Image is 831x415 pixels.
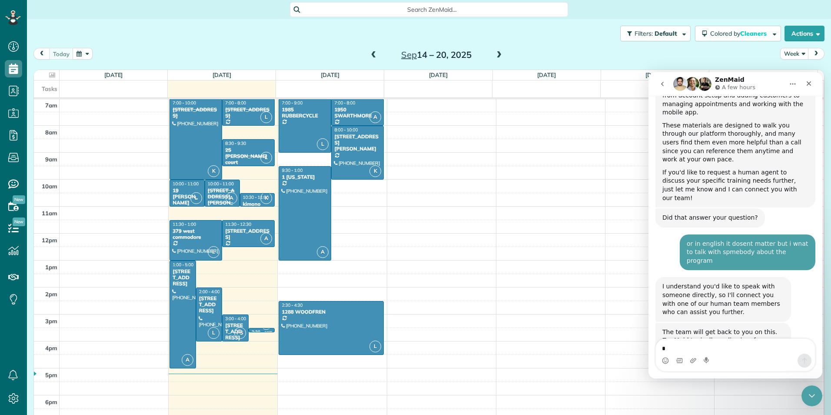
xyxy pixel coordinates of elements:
button: next [808,48,824,60]
div: [STREET_ADDRESS] [199,295,220,314]
button: Upload attachment [41,285,48,292]
div: [STREET_ADDRESS] [172,268,193,287]
span: 10:30 - 11:00 [243,194,269,200]
span: 4pm [45,345,57,351]
span: 2pm [45,291,57,298]
div: The team will get back to you on this. ZenMaid typically replies in a few hours. [7,251,143,287]
a: [DATE] [213,71,231,78]
div: or in english it dosent matter but i wnat to talk with spmebody about the program [31,162,167,198]
div: 1288 WOODFREN [281,309,381,315]
span: 7:00 - 8:00 [334,100,355,106]
span: 2:00 - 4:00 [199,289,220,295]
span: 11:30 - 1:00 [173,221,196,227]
div: 25 [PERSON_NAME] court [225,147,272,166]
button: Start recording [55,285,62,292]
div: PAOLA says… [7,162,167,205]
div: [STREET_ADDRESS] [172,107,219,119]
span: L [208,246,219,258]
div: ZenBot says… [7,136,167,162]
span: K [208,165,219,177]
span: 6pm [45,398,57,405]
span: A [226,192,237,204]
span: Cleaners [740,30,768,37]
div: [STREET_ADDRESS] [225,322,246,341]
span: PS [234,327,246,339]
div: [STREET_ADDRESS] [225,107,272,119]
span: L [190,192,202,204]
span: Colored by [710,30,770,37]
span: K [369,165,381,177]
div: Did that answer your question? [7,136,116,155]
span: 5pm [45,371,57,378]
h2: 14 – 20, 2025 [382,50,491,60]
span: 8:30 - 9:30 [225,141,246,146]
span: 7:00 - 10:00 [173,100,196,106]
div: I understand you'd like to speak with someone directly, so I'll connect you with one of our human... [14,210,136,244]
span: 7am [45,102,57,109]
button: Filters: Default [620,26,691,41]
span: 7:00 - 8:00 [225,100,246,106]
a: Filters: Default [616,26,691,41]
span: 7:00 - 9:00 [282,100,302,106]
span: 8am [45,129,57,136]
a: [DATE] [537,71,556,78]
span: A [317,246,329,258]
button: Week [780,48,809,60]
span: Sep [401,49,417,60]
a: [DATE] [645,71,664,78]
div: ZenBot says… [7,251,167,302]
div: Did that answer your question? [14,141,110,150]
span: L [208,327,219,339]
span: 10:00 - 11:00 [208,181,234,187]
div: If you'd like to request a human agent to discuss your specific training needs further, just let ... [14,96,160,130]
div: 19 [PERSON_NAME] [172,187,202,206]
span: A [182,354,193,366]
div: [STREET_ADDRESS][PERSON_NAME] [334,134,381,152]
textarea: Message… [7,267,166,281]
button: Colored byCleaners [695,26,781,41]
span: 10am [42,183,57,190]
button: Actions [784,26,824,41]
span: 1:00 - 5:00 [173,262,193,268]
span: New [13,218,25,226]
button: prev [33,48,50,60]
span: 2:30 - 4:30 [282,302,302,308]
span: 9:30 - 1:00 [282,167,302,173]
span: L [369,341,381,352]
span: K [260,192,272,204]
a: [DATE] [104,71,123,78]
span: 1pm [45,264,57,271]
button: Send a message… [149,281,163,295]
button: today [49,48,73,60]
span: L [260,152,272,164]
span: L [317,138,329,150]
div: 1985 RUBBERCYCLE [281,107,329,119]
div: 379 west commodore [172,228,219,241]
div: [STREET_ADDRESS][PERSON_NAME] [207,187,237,213]
a: [DATE] [429,71,448,78]
div: Our Spanish help center includes detailed step-by-step guides covering all the essentials - from ... [14,2,160,45]
span: New [13,195,25,204]
div: or in english it dosent matter but i wnat to talk with spmebody about the program [38,167,160,193]
span: Filters: [635,30,653,37]
span: 10:00 - 11:00 [173,181,199,187]
iframe: Intercom live chat [801,385,822,406]
span: A [260,233,272,244]
iframe: Intercom live chat [648,72,822,378]
span: 3:00 - 4:00 [225,316,246,321]
span: 11:30 - 12:30 [225,221,251,227]
div: The team will get back to you on this. ZenMaid typically replies in a few hours. [14,256,136,281]
div: ZenBot says… [7,205,167,250]
span: A [369,111,381,123]
span: Tasks [42,85,57,92]
span: 8:00 - 10:00 [334,127,358,133]
span: L [260,111,272,123]
span: 3pm [45,318,57,325]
